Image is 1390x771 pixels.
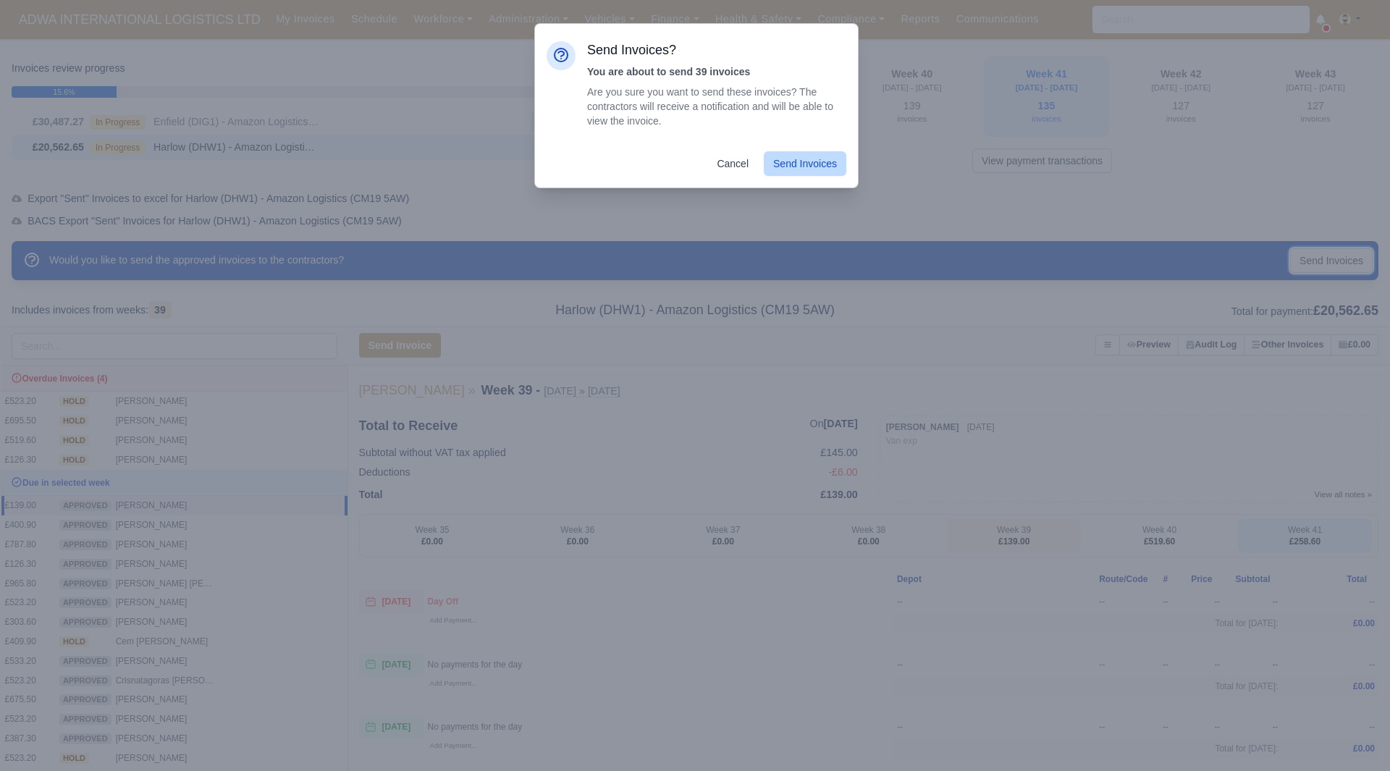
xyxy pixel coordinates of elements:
[587,41,846,59] h3: Send Invoices?
[587,64,846,128] div: Are you sure you want to send these invoices? The contractors will receive a notification and wil...
[1318,702,1390,771] iframe: Chat Widget
[707,151,758,176] a: Cancel
[764,151,846,176] button: Send Invoices
[587,64,846,79] div: You are about to send 39 invoices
